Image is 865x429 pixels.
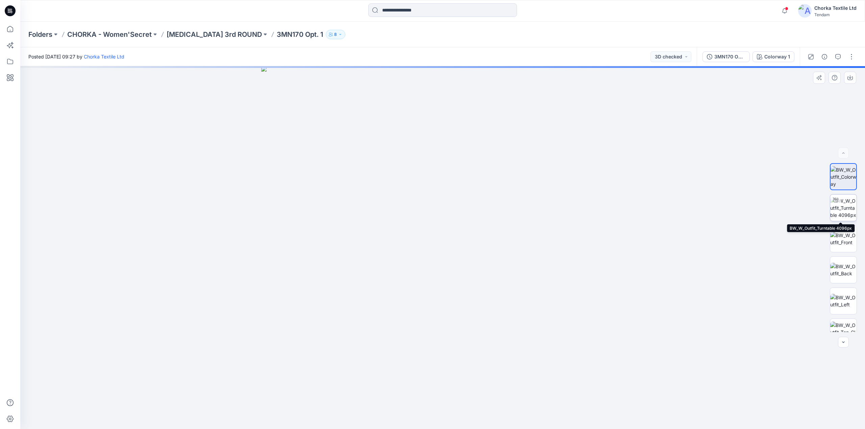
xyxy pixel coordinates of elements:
[814,4,857,12] div: Chorka Textile Ltd
[819,51,830,62] button: Details
[752,51,794,62] button: Colorway 1
[277,30,323,39] p: 3MN170 Opt. 1
[830,294,857,308] img: BW_W_Outfit_Left
[831,166,856,187] img: BW_W_Outfit_Colorway
[28,30,52,39] a: Folders
[84,54,124,59] a: Chorka Textile Ltd
[830,197,857,219] img: BW_W_Outfit_Turntable 4096px
[764,53,790,60] div: Colorway 1
[67,30,152,39] a: CHORKA - Women'Secret
[830,232,857,246] img: BW_W_Outfit_Front
[798,4,812,18] img: avatar
[714,53,745,60] div: 3MN170 Opt. 1
[28,53,124,60] span: Posted [DATE] 09:27 by
[830,322,857,343] img: BW_W_Outfit_Top_CloseUp
[334,31,337,38] p: 8
[326,30,345,39] button: 8
[814,12,857,17] div: Tendam
[167,30,262,39] a: [MEDICAL_DATA] 3rd ROUND
[702,51,750,62] button: 3MN170 Opt. 1
[830,263,857,277] img: BW_W_Outfit_Back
